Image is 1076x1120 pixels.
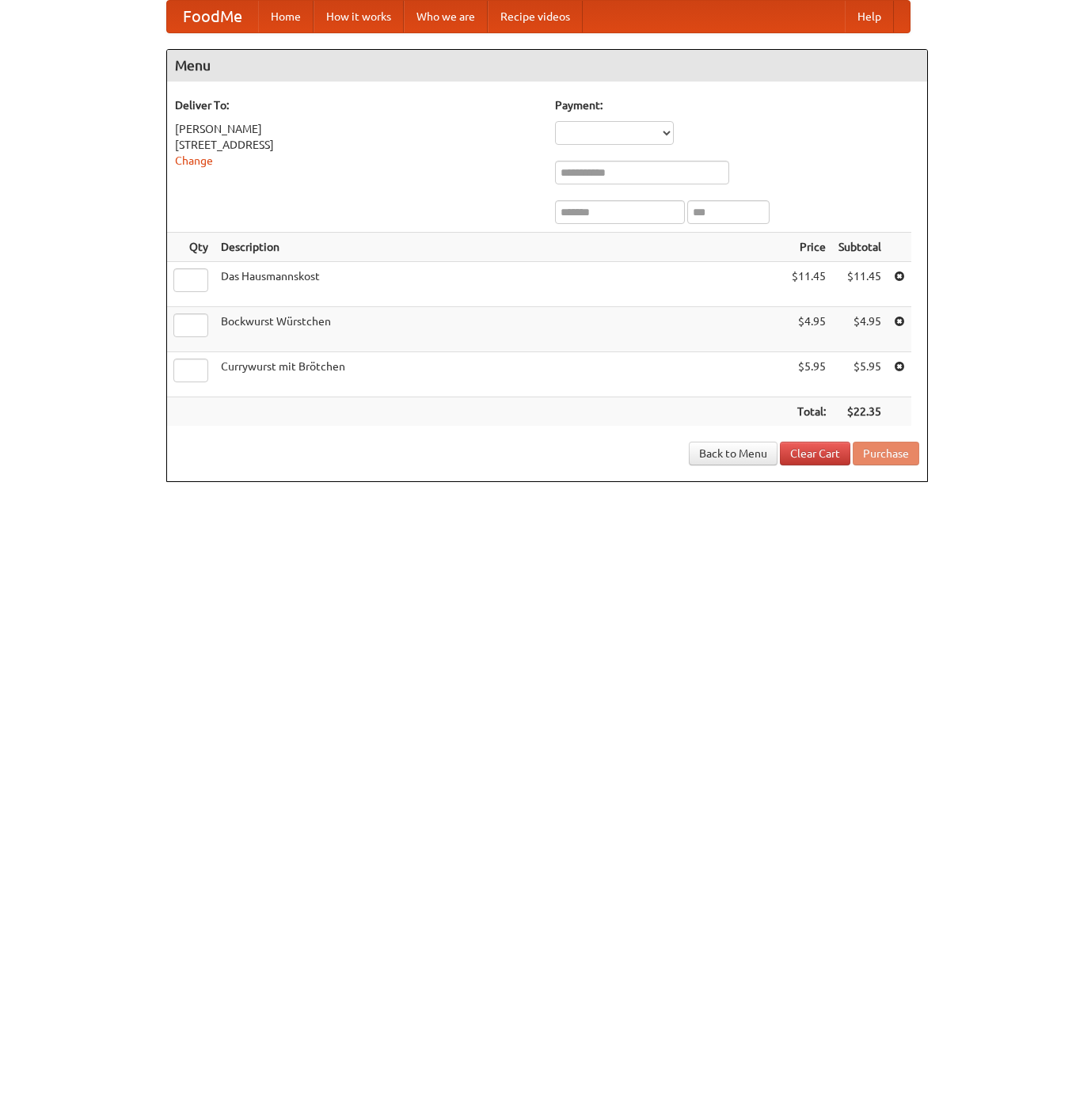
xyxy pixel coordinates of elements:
[167,50,927,82] h4: Menu
[785,352,832,397] td: $5.95
[175,154,213,167] a: Change
[175,121,539,137] div: [PERSON_NAME]
[785,233,832,262] th: Price
[404,1,488,32] a: Who we are
[167,233,215,262] th: Qty
[689,442,778,465] a: Back to Menu
[832,262,888,307] td: $11.45
[215,352,785,397] td: Currywurst mit Brötchen
[258,1,314,32] a: Home
[215,262,785,307] td: Das Hausmannskost
[167,1,258,32] a: FoodMe
[175,137,539,153] div: [STREET_ADDRESS]
[785,397,832,427] th: Total:
[832,307,888,352] td: $4.95
[785,262,832,307] td: $11.45
[832,352,888,397] td: $5.95
[845,1,894,32] a: Help
[314,1,404,32] a: How it works
[780,442,850,465] a: Clear Cart
[853,442,919,465] button: Purchase
[555,97,919,113] h5: Payment:
[215,233,785,262] th: Description
[785,307,832,352] td: $4.95
[488,1,583,32] a: Recipe videos
[175,97,539,113] h5: Deliver To:
[832,397,888,427] th: $22.35
[215,307,785,352] td: Bockwurst Würstchen
[832,233,888,262] th: Subtotal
